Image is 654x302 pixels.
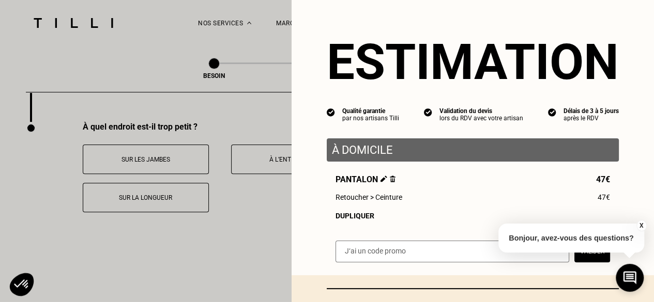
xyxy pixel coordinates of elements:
button: X [636,220,646,231]
div: Dupliquer [336,212,610,220]
section: Estimation [327,33,619,91]
input: J‘ai un code promo [336,241,569,262]
div: lors du RDV avec votre artisan [439,115,523,122]
div: Délais de 3 à 5 jours [564,107,619,115]
img: icon list info [424,107,432,117]
img: Éditer [381,176,387,182]
img: icon list info [548,107,556,117]
span: Retoucher > Ceinture [336,193,402,201]
img: Supprimer [390,176,396,182]
div: par nos artisans Tilli [342,115,399,122]
span: 47€ [596,174,610,184]
div: après le RDV [564,115,619,122]
p: À domicile [332,144,614,156]
span: Pantalon [336,174,396,184]
p: Bonjour, avez-vous des questions? [498,224,644,252]
img: icon list info [327,107,335,117]
div: Validation du devis [439,107,523,115]
div: Qualité garantie [342,107,399,115]
span: 47€ [598,193,610,201]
